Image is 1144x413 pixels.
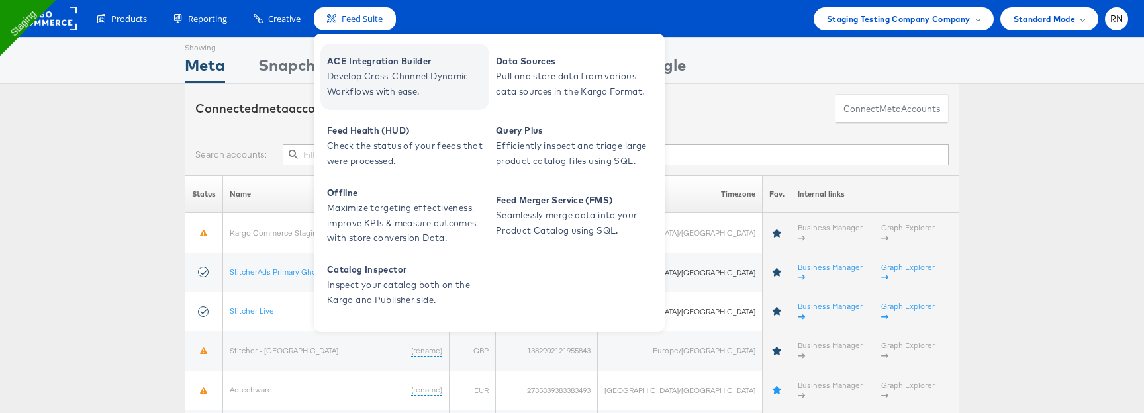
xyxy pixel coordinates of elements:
span: ACE Integration Builder [327,54,486,69]
a: Business Manager [798,262,863,283]
td: Europe/[GEOGRAPHIC_DATA] [598,331,763,370]
span: Check the status of your feeds that were processed. [327,138,486,169]
th: Name [223,175,450,213]
a: Adtechware [230,385,272,394]
input: Filter [283,144,949,165]
a: Query Plus Efficiently inspect and triage large product catalog files using SQL. [489,113,658,179]
span: Maximize targeting effectiveness, improve KPIs & measure outcomes with store conversion Data. [327,201,486,246]
div: Showing [185,38,225,54]
span: Feed Health (HUD) [327,123,486,138]
a: ACE Integration Builder Develop Cross-Channel Dynamic Workflows with ease. [320,44,489,110]
a: (rename) [411,385,442,396]
span: Reporting [188,13,227,25]
a: Graph Explorer [881,301,935,322]
td: [GEOGRAPHIC_DATA]/[GEOGRAPHIC_DATA] [598,253,763,292]
a: Data Sources Pull and store data from various data sources in the Kargo Format. [489,44,658,110]
span: Inspect your catalog both on the Kargo and Publisher side. [327,277,486,308]
span: Data Sources [496,54,655,69]
span: meta [879,103,901,115]
td: EUR [450,371,496,410]
a: Graph Explorer [881,262,935,283]
a: Graph Explorer [881,340,935,361]
div: Snapchat [258,54,332,83]
span: meta [258,101,289,116]
td: [GEOGRAPHIC_DATA]/[GEOGRAPHIC_DATA] [598,371,763,410]
a: Business Manager [798,340,863,361]
span: Staging Testing Company Company [827,12,971,26]
a: Feed Health (HUD) Check the status of your feeds that were processed. [320,113,489,179]
a: Business Manager [798,301,863,322]
div: Connected accounts [195,100,341,117]
span: Develop Cross-Channel Dynamic Workflows with ease. [327,69,486,99]
div: Meta [185,54,225,83]
a: Business Manager [798,222,863,243]
a: Stitcher Live [230,306,274,316]
span: Catalog Inspector [327,262,486,277]
a: Offline Maximize targeting effectiveness, improve KPIs & measure outcomes with store conversion D... [320,183,489,249]
th: Status [185,175,223,213]
td: 1382902121955843 [496,331,598,370]
a: Catalog Inspector Inspect your catalog both on the Kargo and Publisher side. [320,252,489,318]
td: 2735839383383493 [496,371,598,410]
span: Feed Merger Service (FMS) [496,193,655,208]
a: Kargo Commerce Staging Sandbox [230,228,355,238]
button: ConnectmetaAccounts [835,94,949,124]
span: Products [111,13,147,25]
a: (rename) [411,345,442,357]
span: Standard Mode [1014,12,1075,26]
span: RN [1110,15,1123,23]
span: Pull and store data from various data sources in the Kargo Format. [496,69,655,99]
span: Creative [268,13,301,25]
td: [GEOGRAPHIC_DATA]/[GEOGRAPHIC_DATA] [598,213,763,253]
a: Feed Merger Service (FMS) Seamlessly merge data into your Product Catalog using SQL. [489,183,658,249]
span: Efficiently inspect and triage large product catalog files using SQL. [496,138,655,169]
span: Feed Suite [342,13,383,25]
td: [GEOGRAPHIC_DATA]/[GEOGRAPHIC_DATA] [598,292,763,331]
span: Offline [327,185,486,201]
th: Timezone [598,175,763,213]
span: Query Plus [496,123,655,138]
td: GBP [450,331,496,370]
a: Stitcher - [GEOGRAPHIC_DATA] [230,345,338,355]
a: StitcherAds Primary Ghost Account [230,267,354,277]
a: Graph Explorer [881,380,935,400]
span: Seamlessly merge data into your Product Catalog using SQL. [496,208,655,238]
a: Graph Explorer [881,222,935,243]
a: Business Manager [798,380,863,400]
